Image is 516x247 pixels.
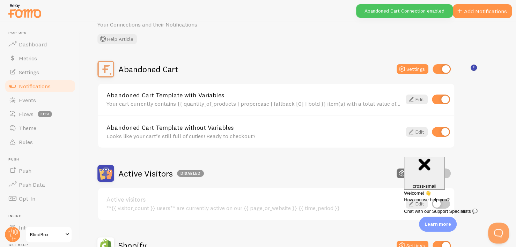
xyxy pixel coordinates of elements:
span: Metrics [19,55,37,62]
img: Active Visitors [97,165,114,182]
h2: Abandoned Cart [118,64,178,75]
span: Dashboard [19,41,47,48]
span: Events [19,97,36,104]
div: Looks like your cart’s still full of cuties! Ready to checkout? [106,133,401,139]
img: fomo-relay-logo-orange.svg [7,2,42,20]
a: Flows beta [4,107,76,121]
a: Edit [406,95,428,104]
iframe: Help Scout Beacon - Open [488,223,509,244]
div: Disabled [177,170,204,177]
a: Dashboard [4,37,76,51]
span: Theme [19,125,36,132]
span: Flows [19,111,34,118]
iframe: Help Scout Beacon - Messages and Notifications [400,157,513,223]
button: Settings [397,169,428,178]
a: Edit [406,127,428,137]
a: Abandoned Cart Template with Variables [106,92,401,98]
a: Events [4,93,76,107]
a: Theme [4,121,76,135]
span: Push Data [19,181,45,188]
a: Push [4,164,76,178]
button: Settings [397,64,428,74]
a: Settings [4,65,76,79]
span: Opt-In [19,195,35,202]
span: Notifications [19,83,51,90]
h2: Active Visitors [118,168,204,179]
a: Metrics [4,51,76,65]
div: Your cart currently contains {{ quantity_of_products | propercase | fallback [0] | bold }} item(s... [106,100,401,107]
svg: <p>🛍️ For Shopify Users</p><p>To use the <strong>Abandoned Cart with Variables</strong> template,... [471,65,477,71]
button: Help Article [97,34,137,44]
span: Push [19,167,31,174]
span: beta [38,111,52,117]
span: Inline [8,214,76,218]
div: Learn more [419,217,457,232]
a: BlindBox [25,226,72,243]
span: Rules [19,139,33,145]
div: **{{ visitor_count }} users** are currently active on our {{ page_or_website }} {{ time_period }} [106,205,401,211]
a: Inline [4,220,76,234]
img: Abandoned Cart [97,61,114,77]
span: Inline [19,224,32,231]
a: Push Data [4,178,76,192]
a: Active visitors [106,196,401,203]
a: Rules [4,135,76,149]
span: Pop-ups [8,31,76,35]
span: Push [8,157,76,162]
p: Your Connections and their Notifications [97,21,265,29]
span: Settings [19,69,39,76]
div: Abandoned Cart Connection enabled [356,4,453,18]
p: Learn more [425,221,451,227]
span: BlindBox [30,230,63,239]
a: Abandoned Cart Template without Variables [106,125,401,131]
a: Notifications [4,79,76,93]
a: Opt-In [4,192,76,205]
